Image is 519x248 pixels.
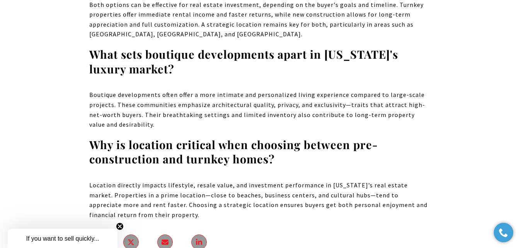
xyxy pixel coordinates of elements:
strong: Why is location critical when choosing between pre-construction and turnkey homes? [89,137,378,166]
button: Close teaser [116,223,124,230]
span: If you want to sell quickly... [26,235,99,242]
p: Location directly impacts lifestyle, resale value, and investment performance in [US_STATE]’s rea... [89,180,430,220]
div: If you want to sell quickly...Close teaser [8,229,117,248]
p: Boutique developments often offer a more intimate and personalized living experience compared to ... [89,90,430,129]
strong: What sets boutique developments apart in [US_STATE]'s luxury market? [89,47,398,76]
